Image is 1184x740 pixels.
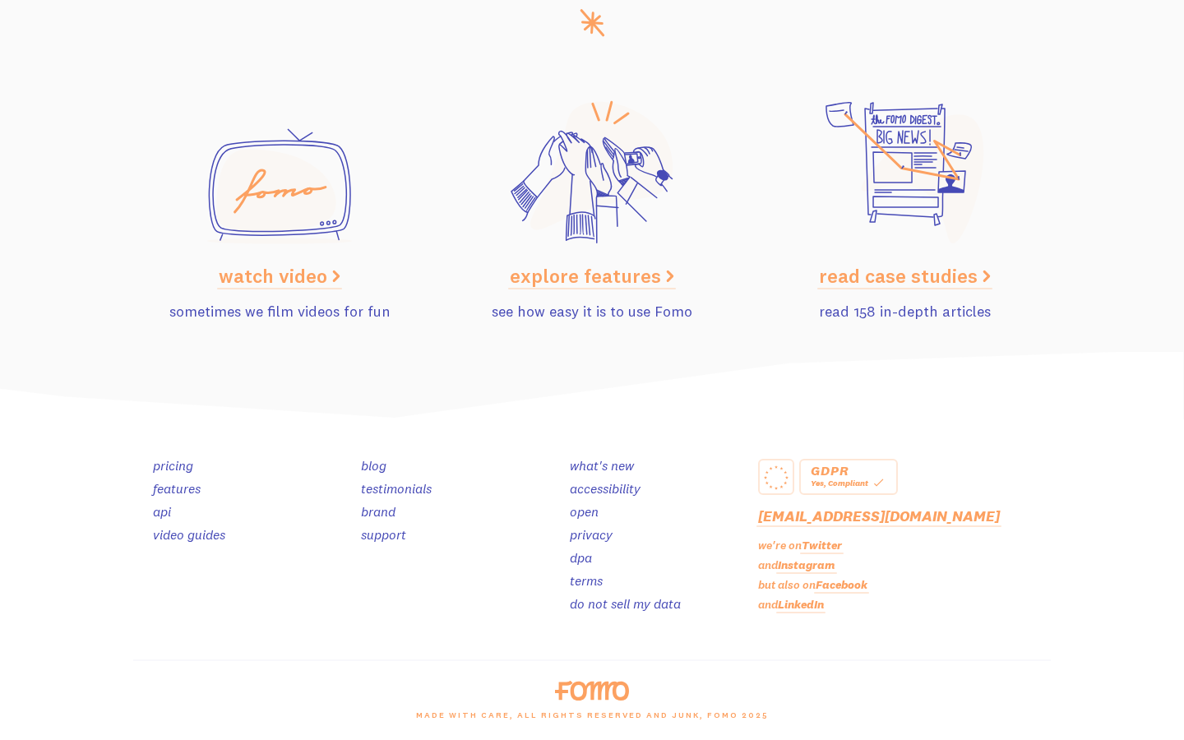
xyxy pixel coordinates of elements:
a: read case studies [819,263,991,288]
a: LinkedIn [778,597,824,612]
div: GDPR [811,465,886,475]
div: made with care, all rights reserved and junk, Fomo 2025 [123,701,1061,740]
div: Yes, Compliant [811,475,886,490]
a: video guides [153,526,225,543]
a: watch video [219,263,340,288]
a: features [153,480,201,497]
a: support [361,526,406,543]
p: read 158 in-depth articles [758,300,1051,322]
a: privacy [570,526,613,543]
a: GDPR Yes, Compliant [799,459,898,495]
a: Twitter [802,538,842,553]
a: terms [570,572,603,589]
p: but also on [758,576,1051,594]
p: see how easy it is to use Fomo [446,300,738,322]
a: [EMAIL_ADDRESS][DOMAIN_NAME] [758,506,1000,525]
p: we're on [758,537,1051,554]
a: Instagram [778,557,835,572]
img: fomo-logo-orange-8ab935bcb42dfda78e33409a85f7af36b90c658097e6bb5368b87284a318b3da.svg [555,681,628,701]
p: and [758,557,1051,574]
a: Facebook [816,577,867,592]
a: explore features [510,263,674,288]
a: what's new [570,457,634,474]
a: accessibility [570,480,641,497]
a: testimonials [361,480,432,497]
p: and [758,596,1051,613]
a: dpa [570,549,592,566]
a: pricing [153,457,193,474]
a: brand [361,503,395,520]
a: open [570,503,599,520]
a: blog [361,457,386,474]
a: api [153,503,171,520]
a: do not sell my data [570,595,681,612]
p: sometimes we film videos for fun [133,300,426,322]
